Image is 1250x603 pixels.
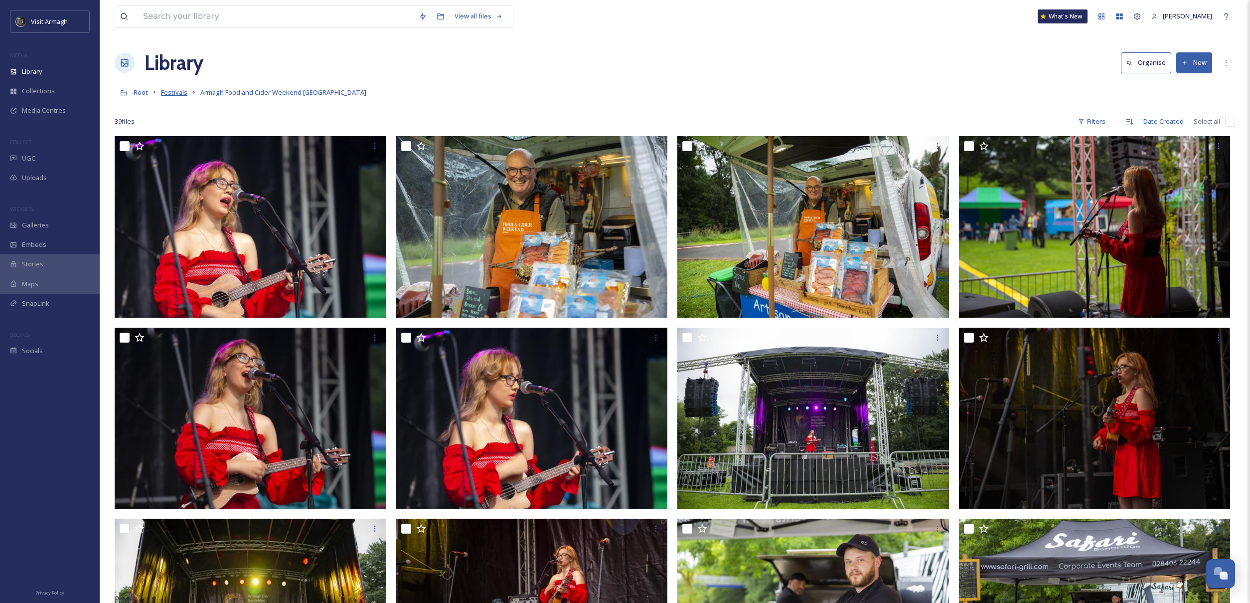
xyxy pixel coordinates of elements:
span: Collections [22,86,55,96]
span: Stories [22,259,43,269]
span: SnapLink [22,299,49,308]
span: Galleries [22,220,49,230]
span: UGC [22,154,35,163]
input: Search your library [138,5,414,27]
a: View all files [450,6,508,26]
span: Uploads [22,173,47,183]
div: Filters [1073,112,1110,131]
img: 0Q4A0198.tif [396,136,668,318]
img: THE-FIRST-PLACE-VISIT-ARMAGH.COM-BLACK.jpg [16,16,26,26]
img: 0Q4A0195.tif [677,136,949,318]
div: Date Created [1138,112,1189,131]
button: Organise [1121,52,1171,73]
span: Embeds [22,240,46,249]
button: Open Chat [1206,559,1235,588]
a: Privacy Policy [35,586,64,598]
span: MEDIA [10,51,27,59]
span: Socials [22,346,43,356]
span: [PERSON_NAME] [1163,11,1212,20]
img: 0Q4A0166.tif [396,327,668,509]
img: 0Q4A0165.tif [677,327,949,509]
span: Library [22,67,42,76]
span: Select all [1194,117,1220,126]
a: Library [145,48,203,78]
span: SOCIALS [10,331,30,338]
img: 0Q4A0173.tif [115,327,386,509]
span: Root [134,88,148,97]
span: Visit Armagh [31,17,68,26]
a: [PERSON_NAME] [1146,6,1217,26]
img: 0Q4A0172.tif [115,136,386,318]
a: Organise [1121,52,1176,73]
a: Festivals [161,86,187,98]
span: COLLECT [10,138,31,146]
span: WIDGETS [10,205,33,212]
a: Armagh Food and Cider Weekend [GEOGRAPHIC_DATA] [200,86,366,98]
a: What's New [1038,9,1088,23]
img: 0Q4A0155.tif [959,327,1231,509]
span: Maps [22,279,38,289]
span: Armagh Food and Cider Weekend [GEOGRAPHIC_DATA] [200,88,366,97]
a: Root [134,86,148,98]
span: Privacy Policy [35,590,64,596]
span: 39 file s [115,117,135,126]
button: New [1176,52,1212,73]
img: 0Q4A0154.tif [959,136,1231,318]
span: Festivals [161,88,187,97]
span: Media Centres [22,106,66,115]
